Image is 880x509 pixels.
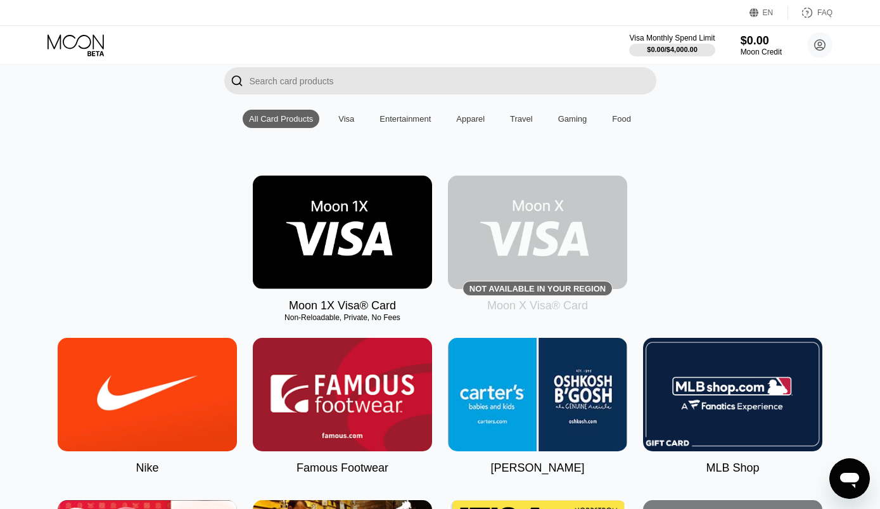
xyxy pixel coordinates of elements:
[379,114,431,124] div: Entertainment
[629,34,715,42] div: Visa Monthly Spend Limit
[741,34,782,56] div: $0.00Moon Credit
[647,46,698,53] div: $0.00 / $4,000.00
[706,461,759,475] div: MLB Shop
[231,74,243,88] div: 
[558,114,587,124] div: Gaming
[817,8,832,17] div: FAQ
[487,299,588,312] div: Moon X Visa® Card
[552,110,594,128] div: Gaming
[490,461,584,475] div: [PERSON_NAME]
[249,114,313,124] div: All Card Products
[510,114,533,124] div: Travel
[469,284,606,293] div: Not available in your region
[456,114,485,124] div: Apparel
[224,67,250,94] div: 
[332,110,360,128] div: Visa
[788,6,832,19] div: FAQ
[450,110,491,128] div: Apparel
[297,461,388,475] div: Famous Footwear
[741,48,782,56] div: Moon Credit
[606,110,637,128] div: Food
[253,313,432,322] div: Non-Reloadable, Private, No Fees
[629,34,715,56] div: Visa Monthly Spend Limit$0.00/$4,000.00
[504,110,539,128] div: Travel
[829,458,870,499] iframe: Button to launch messaging window
[749,6,788,19] div: EN
[243,110,319,128] div: All Card Products
[741,34,782,48] div: $0.00
[338,114,354,124] div: Visa
[612,114,631,124] div: Food
[136,461,158,475] div: Nike
[289,299,396,312] div: Moon 1X Visa® Card
[763,8,774,17] div: EN
[373,110,437,128] div: Entertainment
[448,176,627,289] div: Not available in your region
[250,67,656,94] input: Search card products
